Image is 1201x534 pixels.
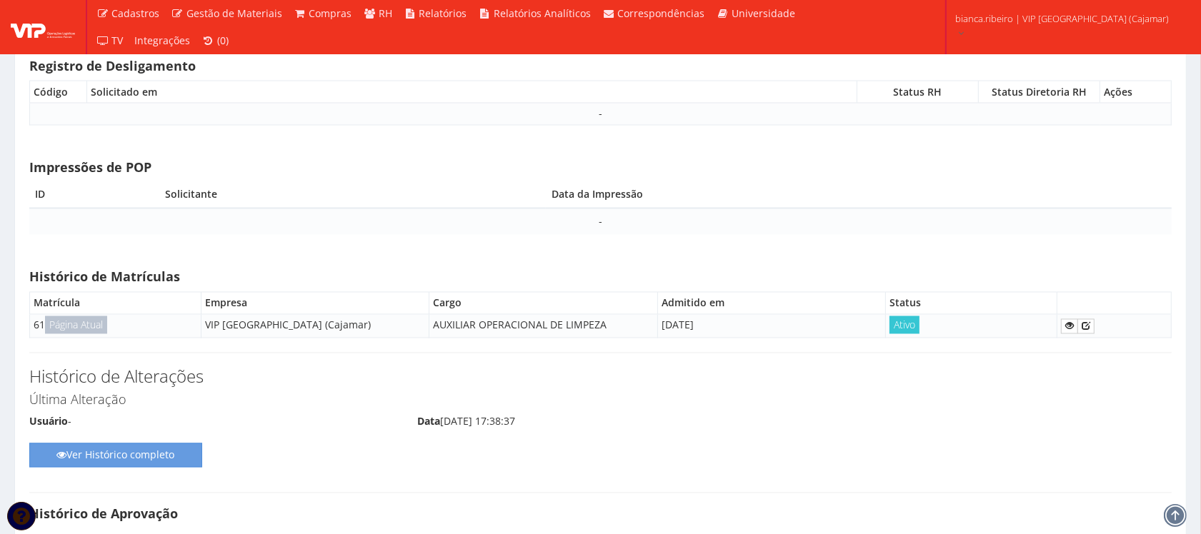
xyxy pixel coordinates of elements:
[657,293,886,315] th: Admitido em
[955,11,1169,26] span: bianca.ribeiro | VIP [GEOGRAPHIC_DATA] (Cajamar)
[379,6,392,20] span: RH
[618,6,705,20] span: Correspondências
[732,6,795,20] span: Universidade
[186,6,282,20] span: Gestão de Materiais
[45,316,107,334] span: Página Atual
[11,16,75,38] img: logo
[29,393,1172,408] h4: Última Alteração
[201,315,429,338] td: VIP [GEOGRAPHIC_DATA] (Cajamar)
[29,415,68,429] label: Usuário
[417,415,784,433] div: [DATE] 17:38:37
[857,81,979,103] th: Status RH
[30,103,1172,125] td: -
[91,27,129,54] a: TV
[29,57,196,74] strong: Registro de Desligamento
[979,81,1100,103] th: Status Diretoria RH
[196,27,235,54] a: (0)
[657,315,886,338] td: [DATE]
[29,208,1172,235] td: -
[429,315,658,338] td: AUXILIAR OPERACIONAL DE LIMPEZA
[29,443,202,468] a: Ver Histórico completo
[29,415,396,433] div: -
[546,182,1172,208] th: Data da Impressão
[135,34,191,47] span: Integrações
[112,6,160,20] span: Cadastros
[112,34,124,47] span: TV
[159,182,546,208] th: Solicitante
[29,159,151,176] strong: Impressões de POP
[30,315,201,338] td: 61
[217,34,229,47] span: (0)
[29,268,180,286] strong: Histórico de Matrículas
[87,81,857,103] th: Solicitado em
[29,368,1172,386] h3: Histórico de Alterações
[30,293,201,315] th: Matrícula
[886,293,1057,315] th: Status
[889,316,920,334] span: Ativo
[494,6,591,20] span: Relatórios Analíticos
[30,81,87,103] th: Código
[429,293,658,315] th: Cargo
[1100,81,1172,103] th: Ações
[201,293,429,315] th: Empresa
[29,505,178,523] strong: Histórico de Aprovação
[29,182,159,208] th: ID
[129,27,196,54] a: Integrações
[417,415,440,429] label: Data
[419,6,467,20] span: Relatórios
[309,6,352,20] span: Compras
